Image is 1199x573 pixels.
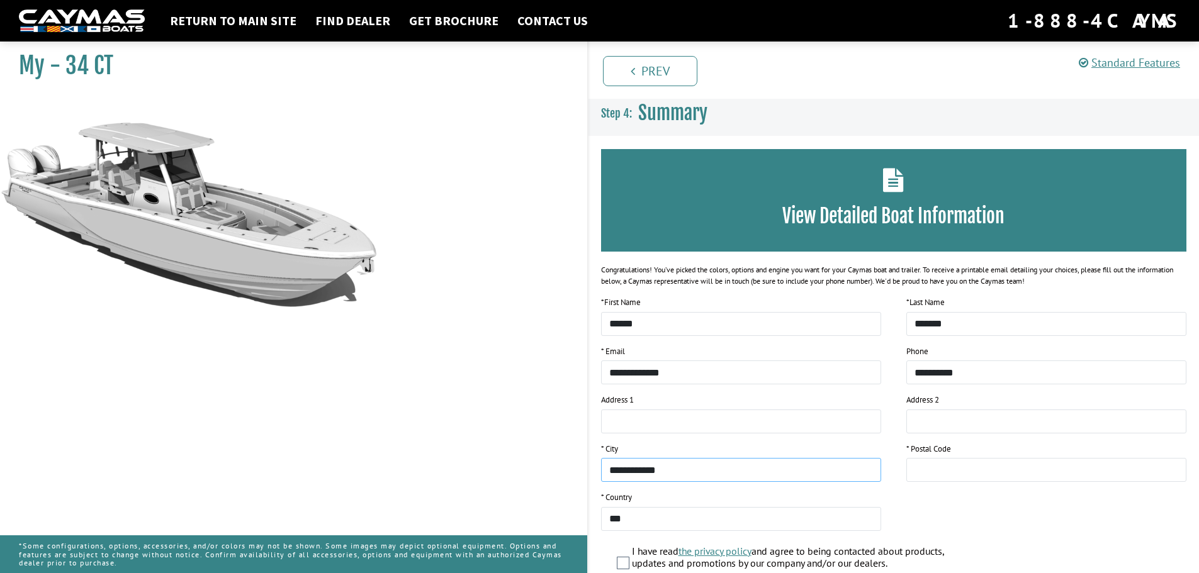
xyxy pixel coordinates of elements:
a: the privacy policy [678,545,751,557]
label: * Email [601,345,625,358]
a: Return to main site [164,13,303,29]
label: I have read and agree to being contacted about products, updates and promotions by our company an... [632,545,974,572]
label: Address 2 [906,394,939,406]
label: * City [601,443,618,455]
label: Phone [906,345,928,358]
label: First Name [601,296,641,309]
label: Address 1 [601,394,634,406]
div: 1-888-4CAYMAS [1008,7,1180,35]
img: white-logo-c9c8dbefe5ff5ceceb0f0178aa75bf4bb51f6bca0971e226c86eb53dfe498488.png [19,9,145,33]
label: * Country [601,491,632,504]
a: Standard Features [1079,55,1180,70]
h1: My - 34 CT [19,52,556,80]
span: Summary [638,101,707,125]
a: Find Dealer [309,13,397,29]
h3: View Detailed Boat Information [620,204,1168,228]
p: *Some configurations, options, accessories, and/or colors may not be shown. Some images may depic... [19,535,568,573]
a: Contact Us [511,13,594,29]
label: Last Name [906,296,945,309]
a: Get Brochure [403,13,505,29]
a: Prev [603,56,697,86]
div: Congratulations! You’ve picked the colors, options and engine you want for your Caymas boat and t... [601,264,1187,287]
label: * Postal Code [906,443,951,455]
